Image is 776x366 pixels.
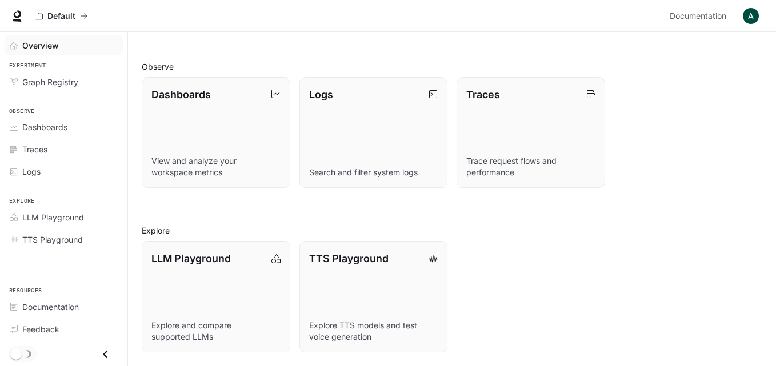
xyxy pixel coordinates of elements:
[299,77,448,188] a: LogsSearch and filter system logs
[22,211,84,223] span: LLM Playground
[670,9,726,23] span: Documentation
[142,77,290,188] a: DashboardsView and analyze your workspace metrics
[47,11,75,21] p: Default
[151,87,211,102] p: Dashboards
[151,320,281,343] p: Explore and compare supported LLMs
[5,319,123,339] a: Feedback
[142,61,762,73] h2: Observe
[22,39,59,51] span: Overview
[22,121,67,133] span: Dashboards
[151,251,231,266] p: LLM Playground
[743,8,759,24] img: User avatar
[142,224,762,236] h2: Explore
[309,251,389,266] p: TTS Playground
[93,343,118,366] button: Close drawer
[665,5,735,27] a: Documentation
[151,155,281,178] p: View and analyze your workspace metrics
[5,117,123,137] a: Dashboards
[5,297,123,317] a: Documentation
[466,87,500,102] p: Traces
[309,87,333,102] p: Logs
[5,35,123,55] a: Overview
[466,155,595,178] p: Trace request flows and performance
[142,241,290,352] a: LLM PlaygroundExplore and compare supported LLMs
[10,347,22,360] span: Dark mode toggle
[22,166,41,178] span: Logs
[22,323,59,335] span: Feedback
[22,76,78,88] span: Graph Registry
[457,77,605,188] a: TracesTrace request flows and performance
[299,241,448,352] a: TTS PlaygroundExplore TTS models and test voice generation
[5,72,123,92] a: Graph Registry
[22,301,79,313] span: Documentation
[309,320,438,343] p: Explore TTS models and test voice generation
[5,207,123,227] a: LLM Playground
[22,234,83,246] span: TTS Playground
[22,143,47,155] span: Traces
[309,167,438,178] p: Search and filter system logs
[5,230,123,250] a: TTS Playground
[5,139,123,159] a: Traces
[5,162,123,182] a: Logs
[739,5,762,27] button: User avatar
[30,5,93,27] button: All workspaces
